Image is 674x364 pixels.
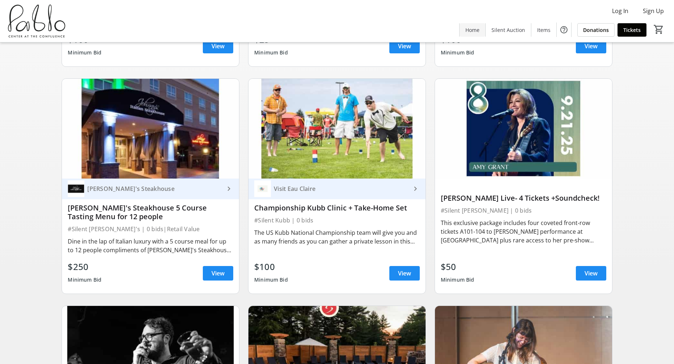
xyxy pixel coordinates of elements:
[68,224,233,234] div: #Silent [PERSON_NAME]'s | 0 bids | Retail Value
[491,26,525,34] span: Silent Auction
[435,79,612,179] img: Amy Grant Live- 4 Tickets +Soundcheck!
[576,39,606,53] a: View
[585,42,598,50] span: View
[618,23,646,37] a: Tickets
[623,26,641,34] span: Tickets
[643,7,664,15] span: Sign Up
[84,185,225,192] div: [PERSON_NAME]'s Steakhouse
[441,46,474,59] div: Minimum Bid
[212,269,225,278] span: View
[254,204,420,212] div: Championship Kubb Clinic + Take-Home Set
[585,269,598,278] span: View
[4,3,69,39] img: Pablo Center's Logo
[441,260,474,273] div: $50
[254,180,271,197] img: Visit Eau Claire
[254,273,288,286] div: Minimum Bid
[441,218,606,245] div: This exclusive package includes four coveted front-row tickets A101-104 to [PERSON_NAME] performa...
[537,26,550,34] span: Items
[389,39,420,53] a: View
[531,23,556,37] a: Items
[652,23,665,36] button: Cart
[62,179,239,199] a: Johnny's Steakhouse[PERSON_NAME]'s Steakhouse
[576,266,606,281] a: View
[583,26,609,34] span: Donations
[441,273,474,286] div: Minimum Bid
[606,5,634,17] button: Log In
[271,185,411,192] div: Visit Eau Claire
[68,204,233,221] div: [PERSON_NAME]'s Steakhouse 5 Course Tasting Menu for 12 people
[612,7,628,15] span: Log In
[203,39,233,53] a: View
[441,205,606,216] div: #Silent [PERSON_NAME] | 0 bids
[212,42,225,50] span: View
[254,228,420,246] div: The US Kubb National Championship team will give you and as many friends as you can gather a priv...
[637,5,670,17] button: Sign Up
[254,215,420,225] div: #Silent Kubb | 0 bids
[577,23,615,37] a: Donations
[460,23,485,37] a: Home
[389,266,420,281] a: View
[68,273,101,286] div: Minimum Bid
[486,23,531,37] a: Silent Auction
[398,269,411,278] span: View
[398,42,411,50] span: View
[248,179,426,199] a: Visit Eau Claire Visit Eau Claire
[441,194,606,203] div: [PERSON_NAME] Live- 4 Tickets +Soundcheck!
[465,26,480,34] span: Home
[203,266,233,281] a: View
[411,184,420,193] mat-icon: keyboard_arrow_right
[225,184,233,193] mat-icon: keyboard_arrow_right
[254,260,288,273] div: $100
[68,260,101,273] div: $250
[68,180,84,197] img: Johnny's Steakhouse
[254,46,288,59] div: Minimum Bid
[62,79,239,179] img: Johnny's Steakhouse 5 Course Tasting Menu for 12 people
[557,23,571,37] button: Help
[68,46,101,59] div: Minimum Bid
[248,79,426,179] img: Championship Kubb Clinic + Take-Home Set
[68,237,233,254] div: Dine in the lap of Italian luxury with a 5 course meal for up to 12 people compliments of [PERSON...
